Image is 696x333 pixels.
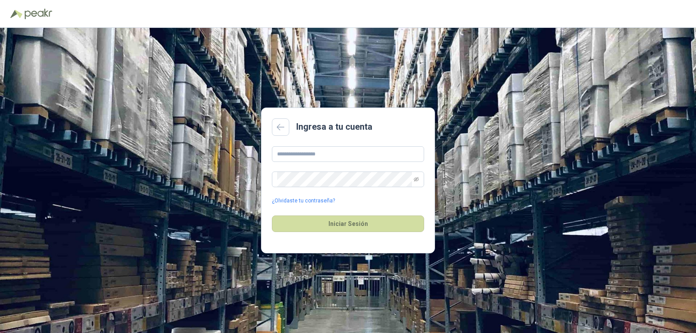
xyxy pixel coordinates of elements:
a: ¿Olvidaste tu contraseña? [272,197,335,205]
img: Logo [10,10,23,18]
span: eye-invisible [414,177,419,182]
img: Peakr [24,9,52,19]
button: Iniciar Sesión [272,215,424,232]
h2: Ingresa a tu cuenta [296,120,372,134]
